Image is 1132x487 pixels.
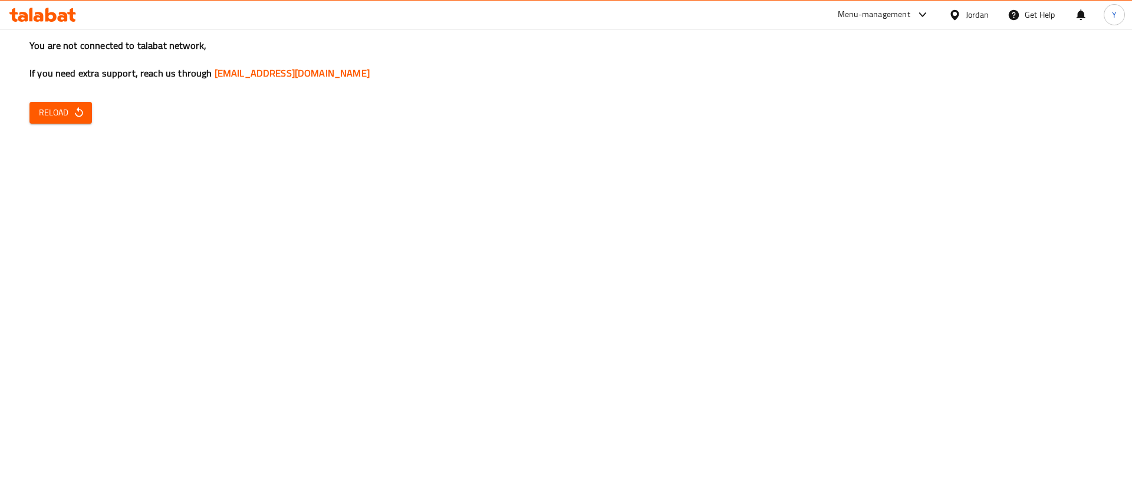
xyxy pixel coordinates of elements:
[215,64,370,82] a: [EMAIL_ADDRESS][DOMAIN_NAME]
[29,39,1103,80] h3: You are not connected to talabat network, If you need extra support, reach us through
[838,8,910,22] div: Menu-management
[966,8,989,21] div: Jordan
[39,105,83,120] span: Reload
[1112,8,1117,21] span: Y
[29,102,92,124] button: Reload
